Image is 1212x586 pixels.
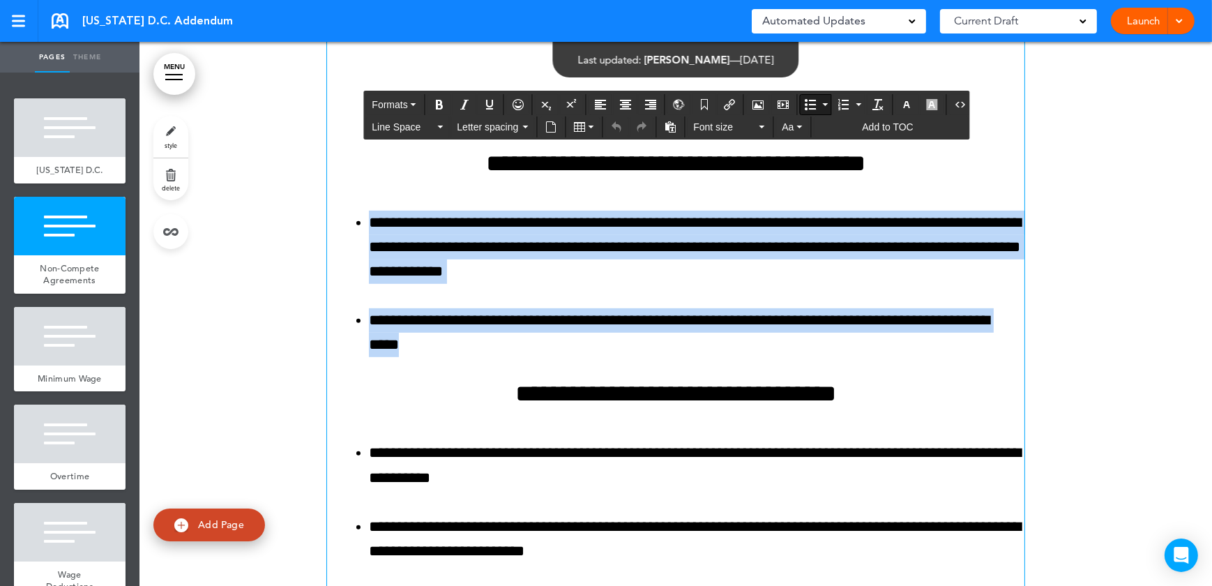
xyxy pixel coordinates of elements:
div: Bullet list [800,94,832,115]
span: [US_STATE] D.C. Addendum [82,13,233,29]
span: Last updated: [578,53,642,66]
span: [DATE] [741,53,774,66]
div: — [578,54,774,65]
div: Open Intercom Messenger [1165,539,1198,572]
div: Insert/Edit global anchor link [667,94,691,115]
img: add.svg [174,518,188,532]
div: Subscript [535,94,559,115]
div: Align left [589,94,612,115]
div: Insert/edit airmason link [718,94,741,115]
div: Insert/edit media [771,94,795,115]
div: Align right [639,94,662,115]
span: Add to TOC [862,121,913,133]
span: Non-Compete Agreements [40,262,99,287]
span: [US_STATE] D.C. [36,164,103,176]
span: Font size [693,120,756,134]
span: Letter spacing [457,120,520,134]
div: Align center [614,94,637,115]
span: [PERSON_NAME] [644,53,730,66]
div: Insert document [539,117,563,137]
div: Anchor [692,94,716,115]
div: Undo [605,117,628,137]
div: Redo [630,117,653,137]
div: Paste as text [658,117,682,137]
div: Source code [949,94,973,115]
a: Minimum Wage [14,366,126,392]
span: Minimum Wage [38,373,102,384]
a: delete [153,158,188,200]
div: Superscript [560,94,584,115]
div: Underline [478,94,501,115]
span: Add Page [198,518,244,531]
span: Line Space [372,120,434,134]
div: Table [568,117,600,137]
div: Italic [453,94,476,115]
div: Airmason image [746,94,770,115]
a: Overtime [14,463,126,490]
span: Automated Updates [762,11,865,31]
a: style [153,116,188,158]
a: [US_STATE] D.C. [14,157,126,183]
span: Formats [372,99,407,110]
span: style [165,141,177,149]
a: Pages [35,42,70,73]
a: MENU [153,53,195,95]
a: Add Page [153,509,265,541]
span: Current Draft [954,11,1018,31]
span: Overtime [50,470,89,482]
div: Bold [427,94,451,115]
div: Clear formatting [867,94,891,115]
a: Launch [1121,8,1165,34]
a: Non-Compete Agreements [14,255,126,294]
div: Numbered list [833,94,865,115]
span: delete [162,183,180,192]
span: Aa [782,121,794,133]
a: Theme [70,42,105,73]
